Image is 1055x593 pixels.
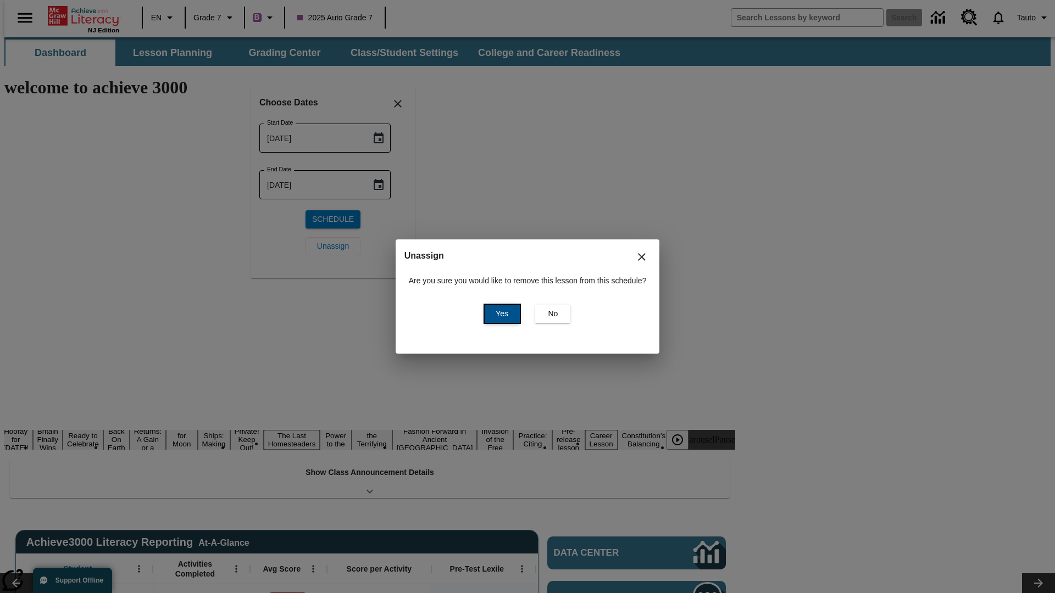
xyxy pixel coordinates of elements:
button: No [535,305,570,323]
h2: Unassign [404,248,651,264]
button: Close [629,244,655,270]
button: Yes [485,305,520,323]
body: Maximum 600 characters Press Escape to exit toolbar Press Alt + F10 to reach toolbar [4,9,160,19]
span: Yes [496,308,508,320]
p: Are you sure you would like to remove this lesson from this schedule? [409,275,647,287]
span: No [548,308,558,320]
